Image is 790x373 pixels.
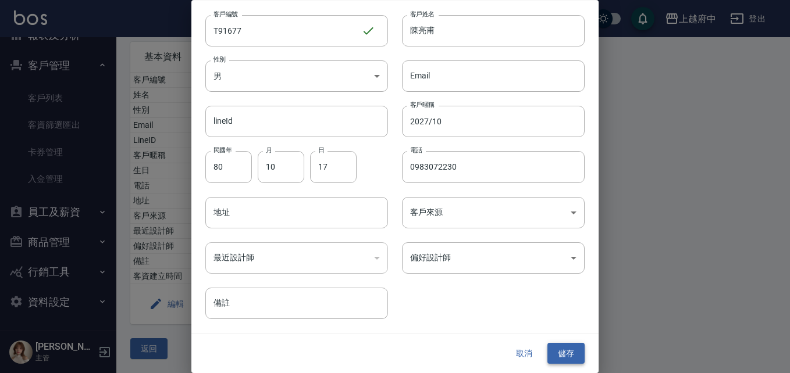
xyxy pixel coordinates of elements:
[410,101,435,109] label: 客戶暱稱
[213,55,226,64] label: 性別
[410,10,435,19] label: 客戶姓名
[213,146,232,155] label: 民國年
[213,10,238,19] label: 客戶編號
[318,146,324,155] label: 日
[205,60,388,92] div: 男
[506,343,543,364] button: 取消
[547,343,585,364] button: 儲存
[266,146,272,155] label: 月
[410,146,422,155] label: 電話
